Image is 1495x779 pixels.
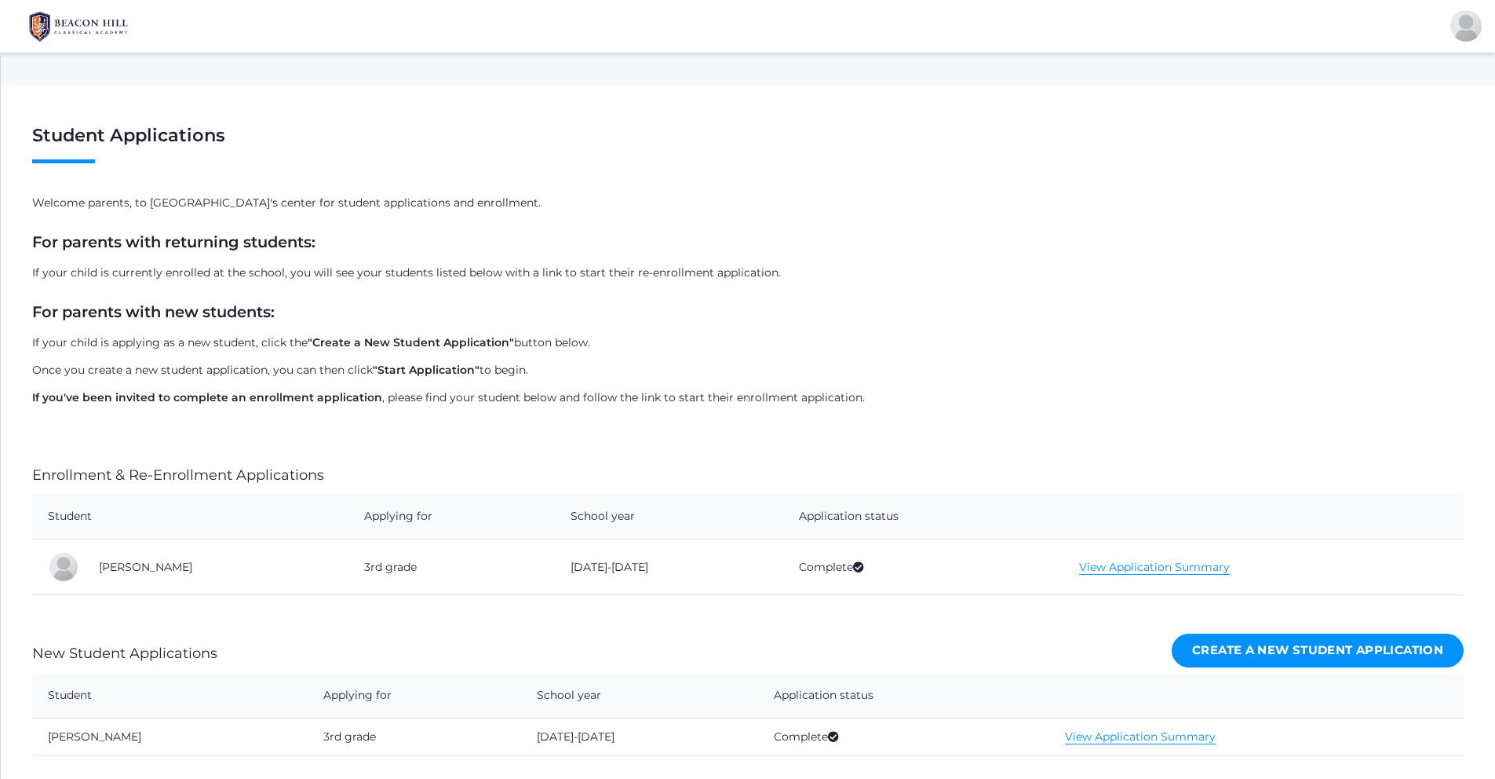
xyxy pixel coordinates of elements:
[521,673,758,719] th: School year
[348,494,555,539] th: Applying for
[758,718,1048,755] td: Complete
[32,673,308,719] th: Student
[32,195,1464,211] p: Welcome parents, to [GEOGRAPHIC_DATA]'s center for student applications and enrollment.
[521,718,758,755] td: [DATE]-[DATE]
[1172,634,1464,667] a: Create a New Student Application
[308,335,514,349] strong: "Create a New Student Application"
[32,265,1464,281] p: If your child is currently enrolled at the school, you will see your students listed below with a...
[83,539,348,595] td: [PERSON_NAME]
[783,494,1063,539] th: Application status
[1065,730,1216,744] a: View Application Summary
[373,363,479,377] strong: "Start Application"
[32,646,217,662] h4: New Student Applications
[20,7,137,46] img: 1_BHCALogos-05.png
[32,232,315,251] strong: For parents with returning students:
[32,494,348,539] th: Student
[758,673,1048,719] th: Application status
[1450,10,1482,42] div: Derrick Marzano
[32,390,382,404] strong: If you've been invited to complete an enrollment application
[555,494,783,539] th: School year
[1079,560,1230,575] a: View Application Summary
[555,539,783,595] td: [DATE]-[DATE]
[32,302,275,321] strong: For parents with new students:
[32,126,1464,163] h1: Student Applications
[32,468,324,484] h4: Enrollment & Re-Enrollment Applications
[32,389,1464,406] p: , please find your student below and follow the link to start their enrollment application.
[32,335,1464,351] p: If your child is applying as a new student, click the button below.
[783,539,1063,595] td: Complete
[308,673,522,719] th: Applying for
[32,718,308,755] td: [PERSON_NAME]
[308,718,522,755] td: 3rd grade
[348,539,555,595] td: 3rd grade
[32,362,1464,379] p: Once you create a new student application, you can then click to begin.
[48,551,79,583] div: Francisco Lopez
